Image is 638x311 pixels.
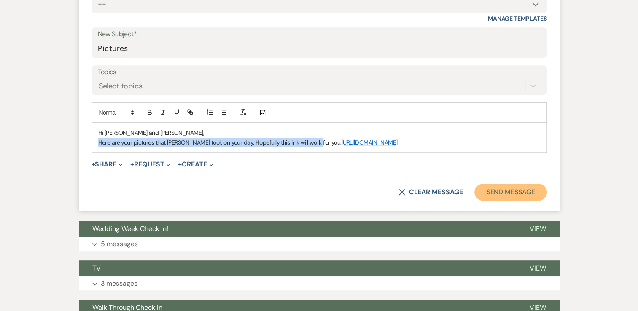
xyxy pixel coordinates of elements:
[130,161,170,168] button: Request
[92,161,95,168] span: +
[488,15,547,22] a: Manage Templates
[474,184,546,201] button: Send Message
[79,237,560,251] button: 5 messages
[98,128,540,137] p: Hi [PERSON_NAME] and [PERSON_NAME],
[516,260,560,276] button: View
[79,221,516,237] button: Wedding Week Check in!
[530,264,546,273] span: View
[130,161,134,168] span: +
[398,189,463,196] button: Clear message
[92,224,168,233] span: Wedding Week Check in!
[530,224,546,233] span: View
[98,28,541,40] label: New Subject*
[101,239,138,249] p: 5 messages
[79,260,516,276] button: TV
[178,161,213,168] button: Create
[79,276,560,291] button: 3 messages
[99,80,143,92] div: Select topics
[101,278,137,289] p: 3 messages
[178,161,182,168] span: +
[516,221,560,237] button: View
[92,264,101,273] span: TV
[92,161,123,168] button: Share
[98,66,541,78] label: Topics
[98,138,540,147] p: Here are your pictures that [PERSON_NAME] took on your day. Hopefully this link will work for you.
[342,139,398,146] a: [URL][DOMAIN_NAME]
